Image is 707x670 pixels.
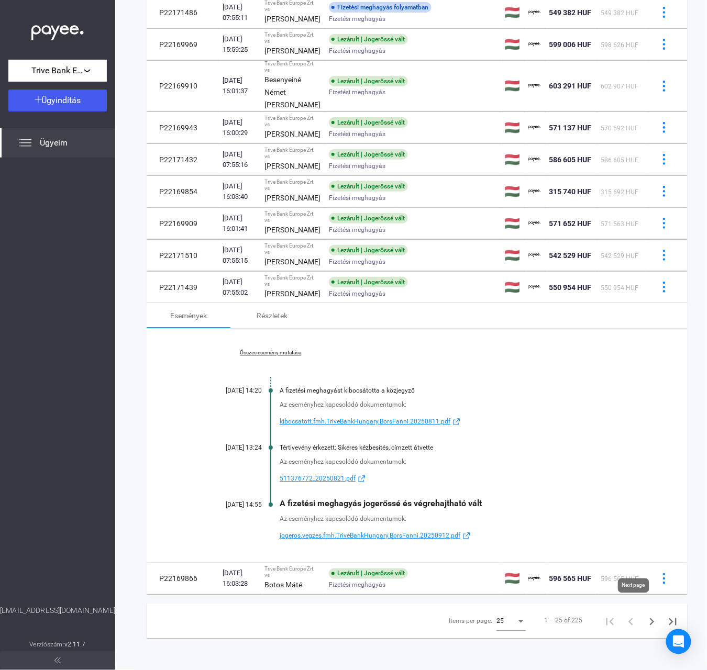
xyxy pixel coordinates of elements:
[549,124,592,132] span: 571 137 HUF
[264,226,321,234] strong: [PERSON_NAME]
[329,568,408,579] div: Lezárult | Jogerőssé vált
[601,83,639,90] span: 602 907 HUF
[329,181,408,192] div: Lezárult | Jogerőssé vált
[280,513,635,524] div: Az eseményhez kapcsolódó dokumentumok:
[147,208,218,239] td: P22169909
[170,309,207,322] div: Események
[199,444,262,451] div: [DATE] 13:24
[601,41,639,49] span: 598 626 HUF
[496,615,526,627] mat-select: Items per page:
[257,309,288,322] div: Részletek
[199,350,343,356] a: Összes esemény mutatása
[528,6,541,19] img: payee-logo
[280,472,356,485] span: 511376772_20250821.pdf
[500,563,524,595] td: 🇭🇺
[528,121,541,134] img: payee-logo
[147,176,218,207] td: P22169854
[642,610,662,631] button: Next page
[223,213,256,234] div: [DATE] 16:01:41
[500,112,524,143] td: 🇭🇺
[329,255,385,268] span: Fizetési meghagyás
[329,213,408,224] div: Lezárult | Jogerőssé vált
[147,563,218,595] td: P22169866
[659,39,670,50] img: more-blue
[329,160,385,172] span: Fizetési meghagyás
[329,13,385,25] span: Fizetési meghagyás
[662,610,683,631] button: Last page
[496,618,504,625] span: 25
[600,610,621,631] button: First page
[280,399,635,410] div: Az eseményhez kapcsolódó dokumentumok:
[601,9,639,17] span: 549 382 HUF
[264,194,321,202] strong: [PERSON_NAME]
[528,281,541,294] img: payee-logo
[264,47,321,55] strong: [PERSON_NAME]
[280,529,635,542] a: jogeros.vegzes.fmh.TriveBankHungary.BorsFanni.20250912.pdfexternal-link-blue
[264,15,321,23] strong: [PERSON_NAME]
[356,475,368,483] img: external-link-blue
[659,122,670,133] img: more-blue
[264,32,321,44] div: Trive Bank Europe Zrt. vs
[653,33,675,55] button: more-blue
[31,64,84,77] span: Trive Bank Europe Zrt.
[147,61,218,111] td: P22169910
[280,498,635,508] div: A fizetési meghagyás jogerőssé és végrehajtható vált
[223,149,256,170] div: [DATE] 07:55:16
[666,629,691,654] div: Open Intercom Messenger
[659,282,670,293] img: more-blue
[659,154,670,165] img: more-blue
[549,187,592,196] span: 315 740 HUF
[264,147,321,160] div: Trive Bank Europe Zrt. vs
[223,117,256,138] div: [DATE] 16:00:29
[329,149,408,160] div: Lezárult | Jogerőssé vált
[264,258,321,266] strong: [PERSON_NAME]
[659,573,670,584] img: more-blue
[528,38,541,51] img: payee-logo
[500,272,524,303] td: 🇭🇺
[147,272,218,303] td: P22171439
[8,90,107,111] button: Ügyindítás
[264,581,302,589] strong: Botos Máté
[264,61,321,73] div: Trive Bank Europe Zrt. vs
[549,155,592,164] span: 586 605 HUF
[450,418,463,426] img: external-link-blue
[147,112,218,143] td: P22169943
[329,117,408,128] div: Lezárult | Jogerőssé vált
[549,283,592,292] span: 550 954 HUF
[549,82,592,90] span: 603 291 HUF
[601,220,639,228] span: 571 563 HUF
[280,529,460,542] span: jogeros.vegzes.fmh.TriveBankHungary.BorsFanni.20250912.pdf
[329,277,408,287] div: Lezárult | Jogerőssé vált
[280,444,635,451] div: Tértivevény érkezett: Sikeres kézbesítés, címzett átvette
[528,153,541,166] img: payee-logo
[42,95,81,105] span: Ügyindítás
[659,250,670,261] img: more-blue
[264,289,321,298] strong: [PERSON_NAME]
[653,75,675,97] button: more-blue
[549,40,592,49] span: 599 006 HUF
[653,244,675,266] button: more-blue
[659,81,670,92] img: more-blue
[280,415,450,428] span: kibocsatott.fmh.TriveBankHungary.BorsFanni.20250811.pdf
[329,192,385,204] span: Fizetési meghagyás
[549,219,592,228] span: 571 652 HUF
[329,76,408,86] div: Lezárult | Jogerőssé vált
[601,252,639,260] span: 542 529 HUF
[653,149,675,171] button: more-blue
[264,179,321,192] div: Trive Bank Europe Zrt. vs
[500,240,524,271] td: 🇭🇺
[264,115,321,128] div: Trive Bank Europe Zrt. vs
[264,211,321,224] div: Trive Bank Europe Zrt. vs
[653,276,675,298] button: more-blue
[329,34,408,44] div: Lezárult | Jogerőssé vált
[223,75,256,96] div: [DATE] 16:01:37
[528,217,541,230] img: payee-logo
[329,579,385,591] span: Fizetési meghagyás
[528,249,541,262] img: payee-logo
[653,568,675,590] button: more-blue
[528,185,541,198] img: payee-logo
[280,387,635,394] div: A fizetési meghagyást kibocsátotta a közjegyző
[280,415,635,428] a: kibocsatott.fmh.TriveBankHungary.BorsFanni.20250811.pdfexternal-link-blue
[147,144,218,175] td: P22171432
[500,61,524,111] td: 🇭🇺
